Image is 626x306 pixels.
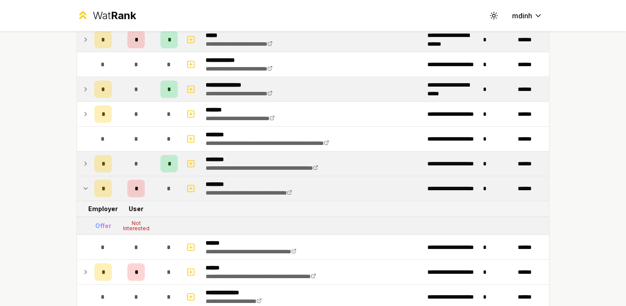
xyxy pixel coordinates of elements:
button: mdinh [505,8,549,24]
div: Offer [95,222,111,230]
div: Wat [93,9,136,23]
td: Employer [91,201,115,217]
a: WatRank [77,9,136,23]
span: mdinh [512,10,532,21]
div: Not Interested [119,221,153,231]
td: User [115,201,157,217]
span: Rank [111,9,136,22]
